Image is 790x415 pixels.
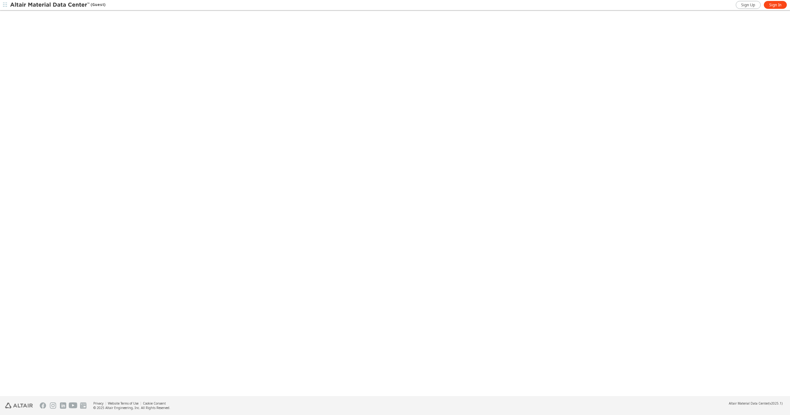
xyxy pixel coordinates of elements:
div: (Guest) [10,2,105,8]
span: Sign In [769,3,781,8]
a: Cookie Consent [143,401,166,406]
div: © 2025 Altair Engineering, Inc. All Rights Reserved. [93,406,170,410]
img: Altair Engineering [5,403,33,408]
a: Sign In [764,1,787,9]
a: Website Terms of Use [108,401,138,406]
span: Sign Up [741,3,755,8]
a: Sign Up [736,1,761,9]
img: Altair Material Data Center [10,2,91,8]
a: Privacy [93,401,103,406]
span: Altair Material Data Center [729,401,769,406]
div: (v2025.1) [729,401,782,406]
